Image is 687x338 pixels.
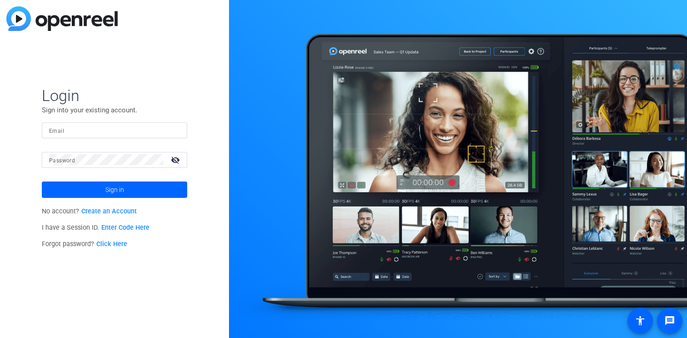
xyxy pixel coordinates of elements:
[105,178,124,201] span: Sign in
[165,153,187,166] mat-icon: visibility_off
[81,207,137,215] a: Create an Account
[6,6,118,31] img: blue-gradient.svg
[664,315,675,326] mat-icon: message
[42,240,127,248] span: Forgot password?
[42,86,187,105] span: Login
[42,105,187,115] p: Sign into your existing account.
[101,224,149,232] a: Enter Code Here
[42,182,187,198] button: Sign in
[49,128,64,134] mat-label: Email
[42,224,149,232] span: I have a Session ID.
[96,240,127,248] a: Click Here
[635,315,646,326] mat-icon: accessibility
[49,125,180,136] input: Enter Email Address
[49,157,75,164] mat-label: Password
[42,207,137,215] span: No account?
